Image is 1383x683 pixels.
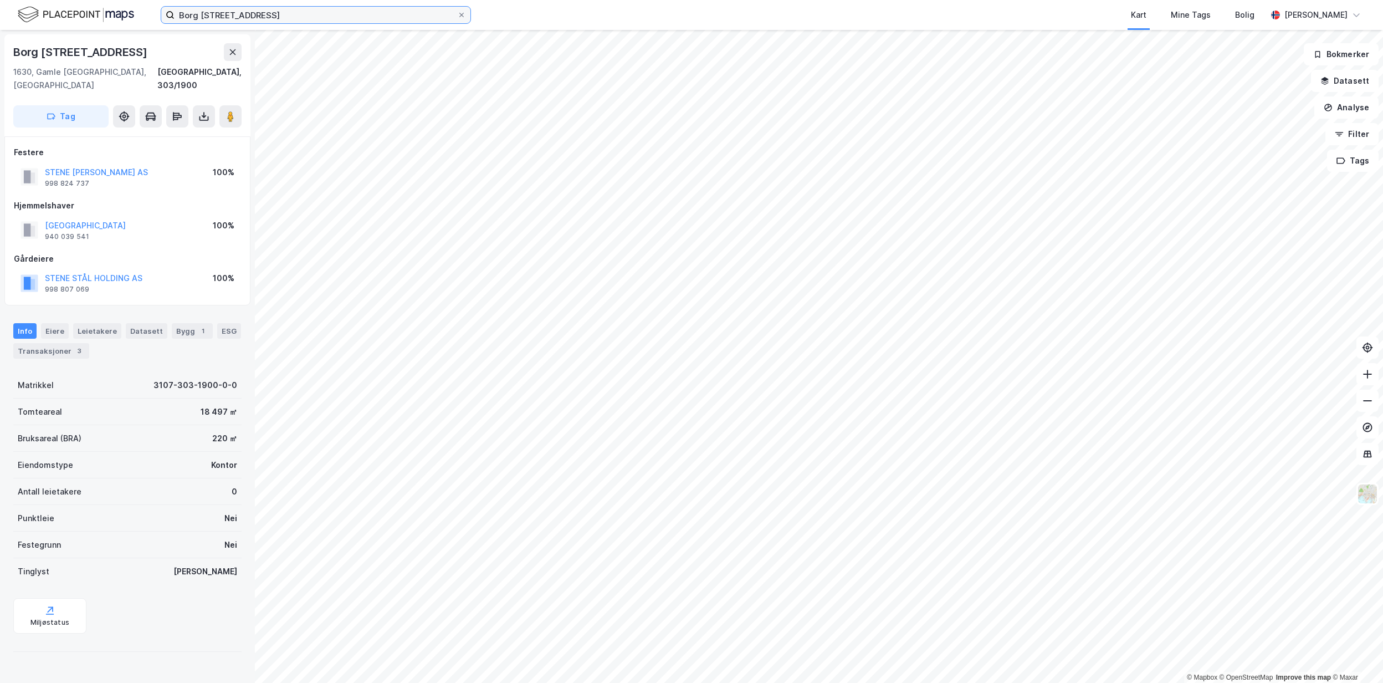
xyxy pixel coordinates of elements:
div: Mine Tags [1171,8,1211,22]
div: Gårdeiere [14,252,241,266]
input: Søk på adresse, matrikkel, gårdeiere, leietakere eller personer [175,7,457,23]
div: Kart [1131,8,1146,22]
div: Eiere [41,323,69,339]
div: Punktleie [18,512,54,525]
div: ESG [217,323,241,339]
div: Info [13,323,37,339]
div: 100% [213,272,234,285]
div: Bruksareal (BRA) [18,432,81,445]
div: 220 ㎡ [212,432,237,445]
div: Nei [224,512,237,525]
button: Datasett [1311,70,1379,92]
div: Kontrollprogram for chat [1328,630,1383,683]
div: 3 [74,345,85,356]
div: 940 039 541 [45,232,89,241]
div: Festegrunn [18,538,61,552]
button: Bokmerker [1304,43,1379,65]
a: OpenStreetMap [1220,674,1273,681]
div: 998 807 069 [45,285,89,294]
div: Kontor [211,458,237,472]
div: 0 [232,485,237,498]
button: Tags [1327,150,1379,172]
div: 100% [213,166,234,179]
div: Miljøstatus [30,618,69,627]
img: Z [1357,483,1378,504]
div: [PERSON_NAME] [1284,8,1348,22]
div: 998 824 737 [45,179,89,188]
div: Matrikkel [18,379,54,392]
div: Festere [14,146,241,159]
button: Tag [13,105,109,128]
div: Nei [224,538,237,552]
div: Hjemmelshaver [14,199,241,212]
div: Bolig [1235,8,1254,22]
button: Analyse [1314,96,1379,119]
div: Antall leietakere [18,485,81,498]
div: [PERSON_NAME] [173,565,237,578]
div: [GEOGRAPHIC_DATA], 303/1900 [157,65,242,92]
div: 18 497 ㎡ [201,405,237,419]
div: Eiendomstype [18,458,73,472]
iframe: Chat Widget [1328,630,1383,683]
button: Filter [1325,123,1379,145]
div: 1630, Gamle [GEOGRAPHIC_DATA], [GEOGRAPHIC_DATA] [13,65,157,92]
div: 1 [197,325,208,337]
div: Transaksjoner [13,343,89,359]
a: Improve this map [1276,674,1331,681]
div: Tomteareal [18,405,62,419]
div: 3107-303-1900-0-0 [153,379,237,392]
div: Tinglyst [18,565,49,578]
div: Borg [STREET_ADDRESS] [13,43,150,61]
div: Bygg [172,323,213,339]
img: logo.f888ab2527a4732fd821a326f86c7f29.svg [18,5,134,24]
a: Mapbox [1187,674,1217,681]
div: Datasett [126,323,167,339]
div: Leietakere [73,323,121,339]
div: 100% [213,219,234,232]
